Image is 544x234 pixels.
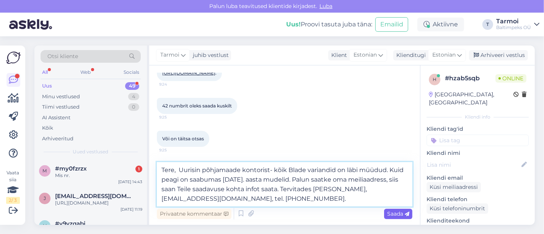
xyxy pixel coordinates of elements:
[496,24,531,31] div: Baltimpeks OÜ
[47,52,78,60] span: Otsi kliente
[6,197,20,204] div: 2 / 3
[157,209,231,219] div: Privaatne kommentaar
[128,93,139,101] div: 4
[427,217,529,225] p: Klienditeekond
[469,50,528,60] div: Arhiveeri vestlus
[6,169,20,204] div: Vaata siia
[482,19,493,30] div: T
[42,135,73,143] div: Arhiveeritud
[42,124,53,132] div: Kõik
[55,193,135,200] span: juriov@gmail.com
[432,51,456,59] span: Estonian
[159,147,188,153] span: 9:25
[44,195,46,201] span: j
[159,114,188,120] span: 9:25
[162,70,215,76] a: [URL][DOMAIN_NAME]
[135,166,142,172] div: 1
[427,195,529,203] p: Kliendi telefon
[427,203,488,214] div: Küsi telefoninumbrit
[427,114,529,120] div: Kliendi info
[162,136,204,141] span: Või on täitsa otsas
[42,103,80,111] div: Tiimi vestlused
[73,148,109,155] span: Uued vestlused
[496,18,531,24] div: Tarmoi
[328,51,347,59] div: Klient
[128,103,139,111] div: 0
[387,210,409,217] span: Saada
[42,82,52,90] div: Uus
[118,179,142,185] div: [DATE] 14:43
[162,103,232,109] span: 42 numbrit oleks saada kuskilt
[122,67,141,77] div: Socials
[125,82,139,90] div: 49
[162,70,217,76] span: .
[427,125,529,133] p: Kliendi tag'id
[55,165,87,172] span: #my0fzrzx
[121,206,142,212] div: [DATE] 11:19
[41,67,49,77] div: All
[42,93,80,101] div: Minu vestlused
[427,161,520,169] input: Lisa nimi
[55,220,85,227] span: #v9yzqabi
[496,18,539,31] a: TarmoiBaltimpeks OÜ
[286,20,372,29] div: Proovi tasuta juba täna:
[317,3,335,10] span: Luba
[43,223,46,229] span: v
[55,200,142,206] div: [URL][DOMAIN_NAME]
[42,114,70,122] div: AI Assistent
[55,172,142,179] div: Mis nr.
[417,18,464,31] div: Aktiivne
[429,91,513,107] div: [GEOGRAPHIC_DATA], [GEOGRAPHIC_DATA]
[393,51,426,59] div: Klienditugi
[79,67,93,77] div: Web
[43,168,47,174] span: m
[495,74,526,83] span: Online
[427,182,481,192] div: Küsi meiliaadressi
[159,81,188,87] span: 9:24
[190,51,229,59] div: juhib vestlust
[433,76,437,82] span: h
[427,149,529,157] p: Kliendi nimi
[157,162,412,206] textarea: Tere, Uurisin põhjamaade kontorist- kõik Blade variandid on läbi müüdud. Kuid peagi on saabumas [...
[286,21,301,28] b: Uus!
[427,135,529,146] input: Lisa tag
[6,52,21,64] img: Askly Logo
[353,51,377,59] span: Estonian
[427,174,529,182] p: Kliendi email
[445,74,495,83] div: # hzab5sqb
[160,51,179,59] span: Tarmoi
[375,17,408,32] button: Emailid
